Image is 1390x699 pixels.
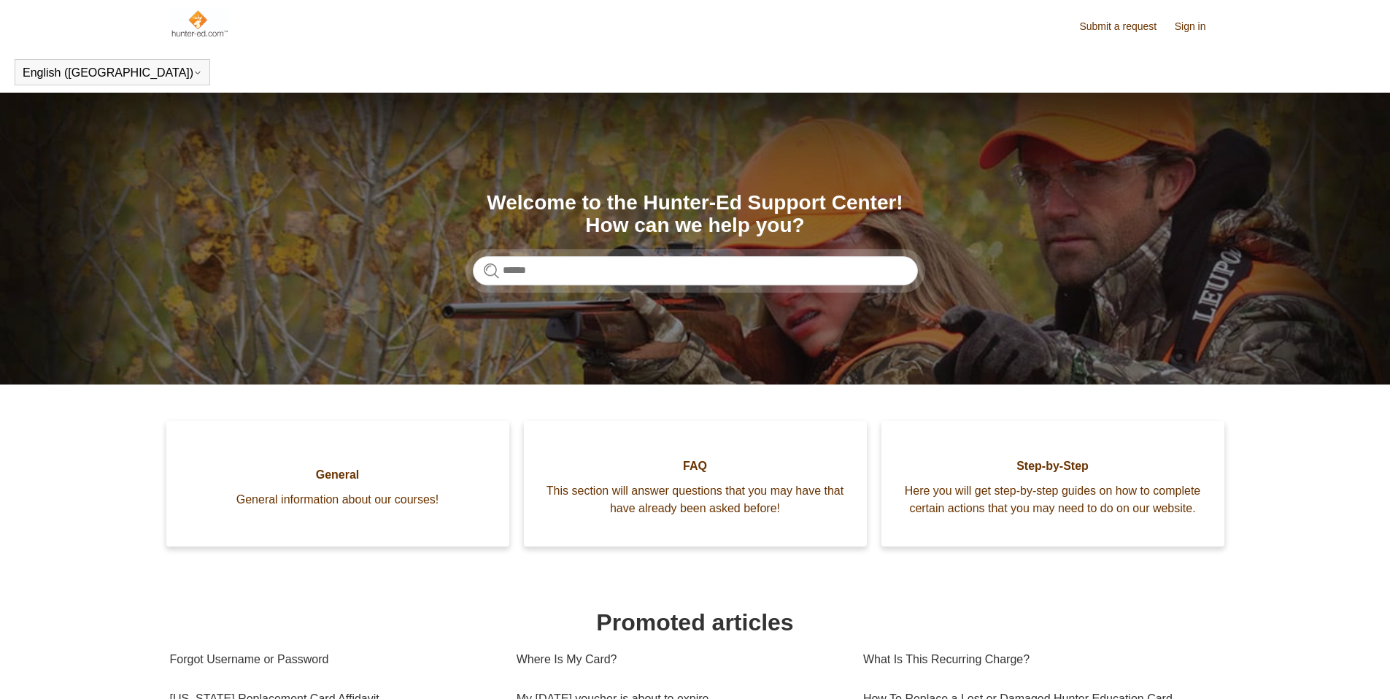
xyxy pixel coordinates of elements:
[188,491,487,509] span: General information about our courses!
[546,482,845,517] span: This section will answer questions that you may have that have already been asked before!
[473,192,918,237] h1: Welcome to the Hunter-Ed Support Center! How can we help you?
[473,256,918,285] input: Search
[517,640,841,679] a: Where Is My Card?
[170,9,229,38] img: Hunter-Ed Help Center home page
[23,66,202,80] button: English ([GEOGRAPHIC_DATA])
[1079,19,1171,34] a: Submit a request
[170,605,1221,640] h1: Promoted articles
[863,640,1210,679] a: What Is This Recurring Charge?
[166,421,509,547] a: General General information about our courses!
[1296,650,1380,688] div: Chat Support
[170,640,495,679] a: Forgot Username or Password
[546,457,845,475] span: FAQ
[903,482,1202,517] span: Here you will get step-by-step guides on how to complete certain actions that you may need to do ...
[903,457,1202,475] span: Step-by-Step
[524,421,867,547] a: FAQ This section will answer questions that you may have that have already been asked before!
[188,466,487,484] span: General
[1175,19,1221,34] a: Sign in
[881,421,1224,547] a: Step-by-Step Here you will get step-by-step guides on how to complete certain actions that you ma...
